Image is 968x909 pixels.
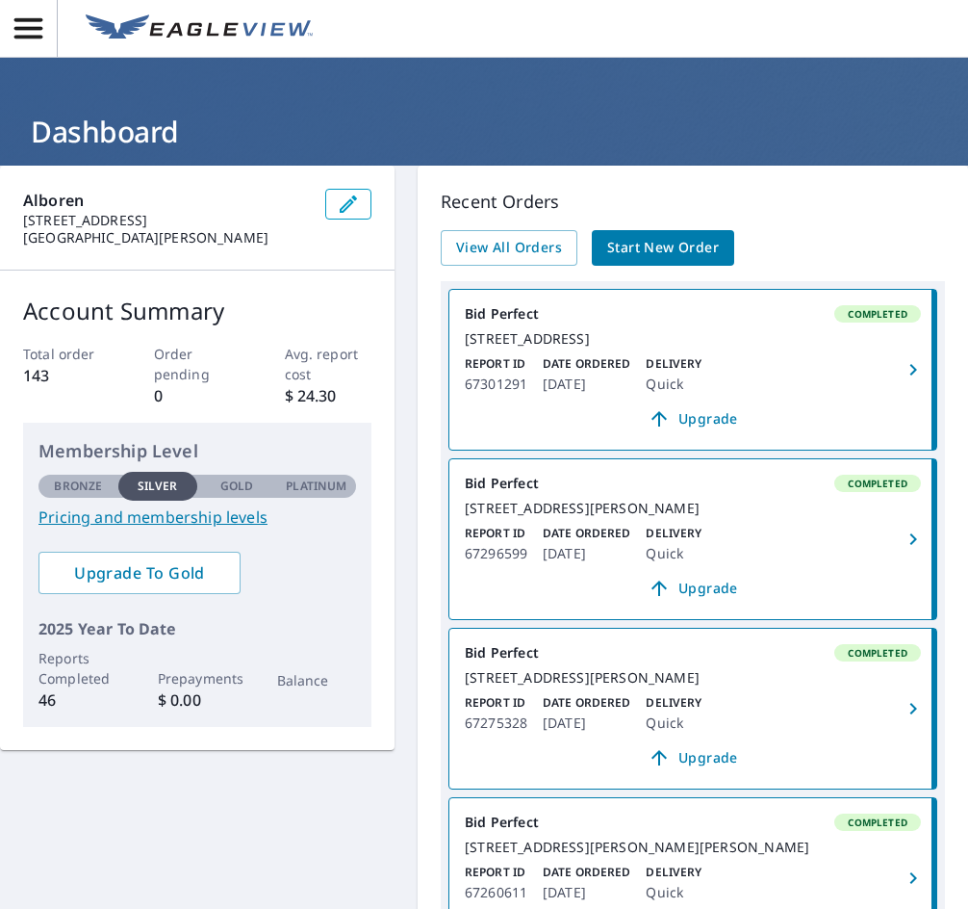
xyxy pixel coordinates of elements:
[54,478,102,495] p: Bronze
[465,403,921,434] a: Upgrade
[646,864,701,881] p: Delivery
[465,305,921,323] div: Bid Perfect
[543,694,630,712] p: Date Ordered
[54,562,225,584] span: Upgrade To Gold
[220,478,253,495] p: Gold
[38,648,118,688] p: Reports Completed
[449,629,936,789] a: Bid PerfectCompleted[STREET_ADDRESS][PERSON_NAME]Report ID67275328Date Ordered[DATE]DeliveryQuick...
[465,712,527,735] p: 67275328
[23,212,310,229] p: [STREET_ADDRESS]
[158,668,238,688] p: Prepayments
[646,881,701,904] p: Quick
[38,506,356,529] a: Pricing and membership levels
[23,344,111,364] p: Total order
[23,112,945,151] h1: Dashboard
[465,355,527,373] p: Report ID
[646,373,701,396] p: Quick
[154,344,242,384] p: Order pending
[543,525,630,542] p: Date Ordered
[646,542,701,565] p: Quick
[476,577,909,600] span: Upgrade
[86,14,313,43] img: EV Logo
[836,307,919,321] span: Completed
[285,384,372,407] p: $ 24.30
[465,881,527,904] p: 67260611
[465,542,527,565] p: 67296599
[138,478,178,495] p: Silver
[449,459,936,619] a: Bid PerfectCompleted[STREET_ADDRESS][PERSON_NAME]Report ID67296599Date Ordered[DATE]DeliveryQuick...
[465,742,921,773] a: Upgrade
[465,573,921,604] a: Upgrade
[646,712,701,735] p: Quick
[74,3,324,55] a: EV Logo
[23,229,310,247] p: [GEOGRAPHIC_DATA][PERSON_NAME]
[465,373,527,396] p: 67301291
[38,617,356,640] p: 2025 Year To Date
[441,230,577,266] a: View All Orders
[465,814,921,831] div: Bid Perfect
[23,189,310,212] p: Alboren
[465,475,921,492] div: Bid Perfect
[543,355,630,373] p: Date Ordered
[38,688,118,712] p: 46
[277,670,357,690] p: Balance
[543,881,630,904] p: [DATE]
[592,230,734,266] a: Start New Order
[646,694,701,712] p: Delivery
[836,646,919,660] span: Completed
[836,477,919,490] span: Completed
[607,236,719,260] span: Start New Order
[286,478,346,495] p: Platinum
[646,355,701,373] p: Delivery
[476,746,909,769] span: Upgrade
[465,839,921,856] div: [STREET_ADDRESS][PERSON_NAME][PERSON_NAME]
[23,294,371,328] p: Account Summary
[476,407,909,430] span: Upgrade
[38,438,356,464] p: Membership Level
[543,864,630,881] p: Date Ordered
[465,525,527,542] p: Report ID
[465,694,527,712] p: Report ID
[285,344,372,384] p: Avg. report cost
[836,816,919,829] span: Completed
[23,364,111,387] p: 143
[158,688,238,712] p: $ 0.00
[441,189,945,215] p: Recent Orders
[38,552,241,594] a: Upgrade To Gold
[543,542,630,565] p: [DATE]
[154,384,242,407] p: 0
[465,500,921,517] div: [STREET_ADDRESS][PERSON_NAME]
[449,290,936,450] a: Bid PerfectCompleted[STREET_ADDRESS]Report ID67301291Date Ordered[DATE]DeliveryQuickUpgrade
[456,236,562,260] span: View All Orders
[543,373,630,396] p: [DATE]
[465,864,527,881] p: Report ID
[543,712,630,735] p: [DATE]
[465,644,921,662] div: Bid Perfect
[465,669,921,687] div: [STREET_ADDRESS][PERSON_NAME]
[465,330,921,348] div: [STREET_ADDRESS]
[646,525,701,542] p: Delivery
